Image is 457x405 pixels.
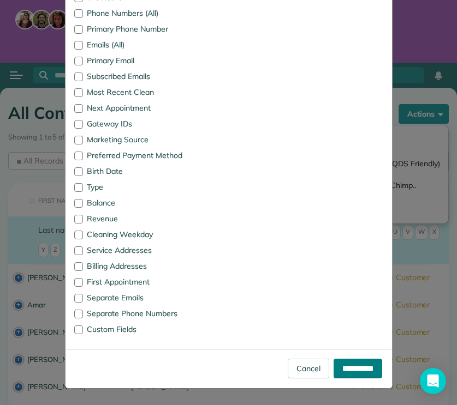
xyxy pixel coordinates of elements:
label: First Appointment [74,278,221,286]
label: Custom Fields [74,325,221,333]
label: Revenue [74,215,221,222]
label: Service Addresses [74,246,221,254]
label: Balance [74,199,221,207]
label: Primary Email [74,57,221,64]
label: Cleaning Weekday [74,231,221,238]
label: Gateway IDs [74,120,221,128]
label: Phone Numbers (All) [74,9,221,17]
label: Birth Date [74,167,221,175]
label: Emails (All) [74,41,221,49]
label: Primary Phone Number [74,25,221,33]
label: Separate Phone Numbers [74,310,221,317]
a: Cancel [288,359,329,378]
label: Type [74,183,221,191]
label: Next Appointment [74,104,221,112]
label: Subscribed Emails [74,72,221,80]
div: Open Intercom Messenger [420,368,446,394]
label: Marketing Source [74,136,221,143]
label: Separate Emails [74,294,221,301]
label: Billing Addresses [74,262,221,270]
label: Preferred Payment Method [74,152,221,159]
label: Most Recent Clean [74,88,221,96]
